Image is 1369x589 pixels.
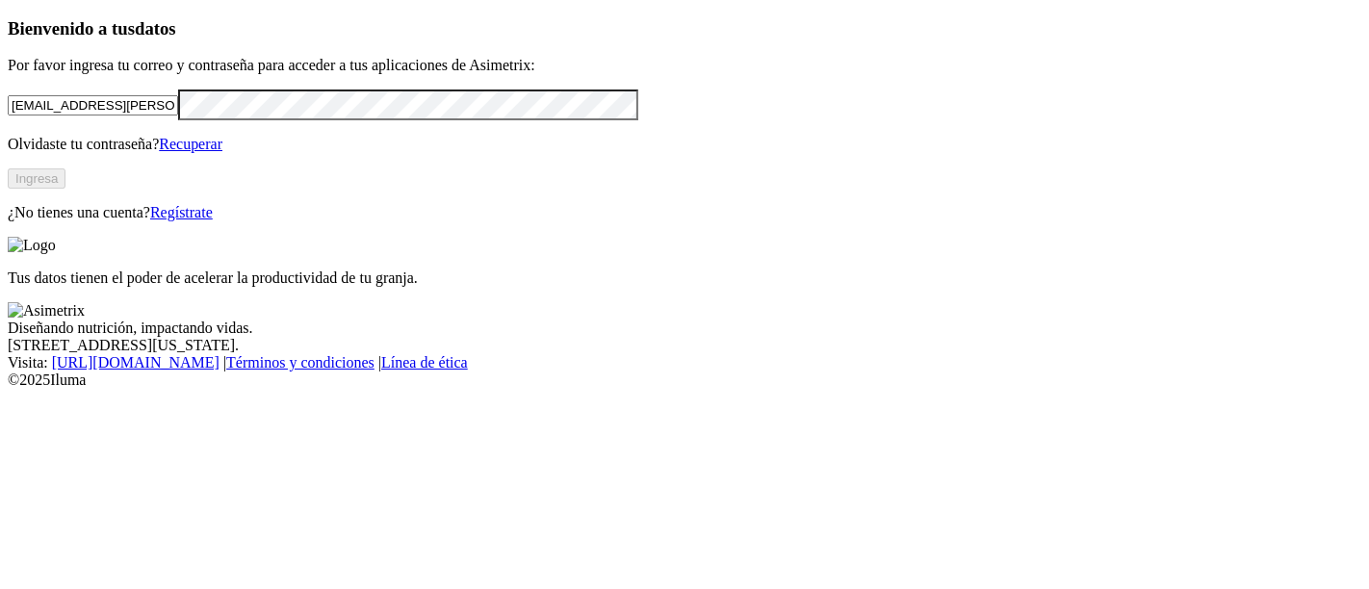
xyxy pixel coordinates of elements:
[381,354,468,371] a: Línea de ética
[8,337,1361,354] div: [STREET_ADDRESS][US_STATE].
[8,57,1361,74] p: Por favor ingresa tu correo y contraseña para acceder a tus aplicaciones de Asimetrix:
[8,18,1361,39] h3: Bienvenido a tus
[8,354,1361,371] div: Visita : | |
[8,302,85,320] img: Asimetrix
[8,95,178,115] input: Tu correo
[135,18,176,38] span: datos
[8,168,65,189] button: Ingresa
[159,136,222,152] a: Recuperar
[8,237,56,254] img: Logo
[8,204,1361,221] p: ¿No tienes una cuenta?
[150,204,213,220] a: Regístrate
[8,320,1361,337] div: Diseñando nutrición, impactando vidas.
[226,354,375,371] a: Términos y condiciones
[8,371,1361,389] div: © 2025 Iluma
[52,354,220,371] a: [URL][DOMAIN_NAME]
[8,136,1361,153] p: Olvidaste tu contraseña?
[8,269,1361,287] p: Tus datos tienen el poder de acelerar la productividad de tu granja.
